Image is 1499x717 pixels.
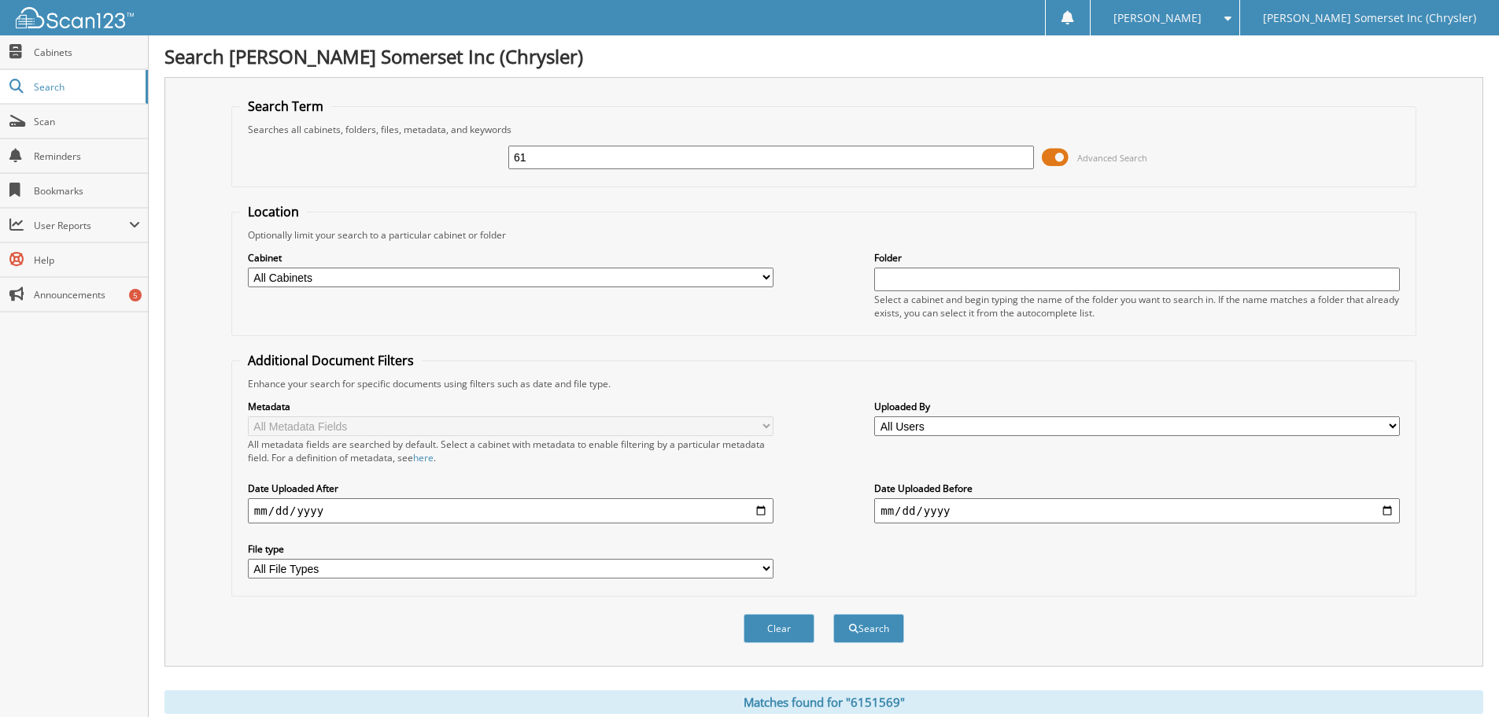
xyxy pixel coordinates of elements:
[240,98,331,115] legend: Search Term
[34,219,129,232] span: User Reports
[240,203,307,220] legend: Location
[34,46,140,59] span: Cabinets
[874,498,1400,523] input: end
[34,253,140,267] span: Help
[248,542,773,556] label: File type
[744,614,814,643] button: Clear
[874,251,1400,264] label: Folder
[1263,13,1476,23] span: [PERSON_NAME] Somerset Inc (Chrysler)
[34,184,140,198] span: Bookmarks
[164,43,1483,69] h1: Search [PERSON_NAME] Somerset Inc (Chrysler)
[874,482,1400,495] label: Date Uploaded Before
[34,80,138,94] span: Search
[34,115,140,128] span: Scan
[248,498,773,523] input: start
[164,690,1483,714] div: Matches found for "6151569"
[240,228,1408,242] div: Optionally limit your search to a particular cabinet or folder
[1077,152,1147,164] span: Advanced Search
[129,289,142,301] div: 5
[248,251,773,264] label: Cabinet
[240,123,1408,136] div: Searches all cabinets, folders, files, metadata, and keywords
[1420,641,1499,717] iframe: Chat Widget
[34,288,140,301] span: Announcements
[833,614,904,643] button: Search
[240,352,422,369] legend: Additional Document Filters
[1113,13,1202,23] span: [PERSON_NAME]
[240,377,1408,390] div: Enhance your search for specific documents using filters such as date and file type.
[874,400,1400,413] label: Uploaded By
[16,7,134,28] img: scan123-logo-white.svg
[874,293,1400,320] div: Select a cabinet and begin typing the name of the folder you want to search in. If the name match...
[413,451,434,464] a: here
[248,400,773,413] label: Metadata
[34,150,140,163] span: Reminders
[248,438,773,464] div: All metadata fields are searched by default. Select a cabinet with metadata to enable filtering b...
[248,482,773,495] label: Date Uploaded After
